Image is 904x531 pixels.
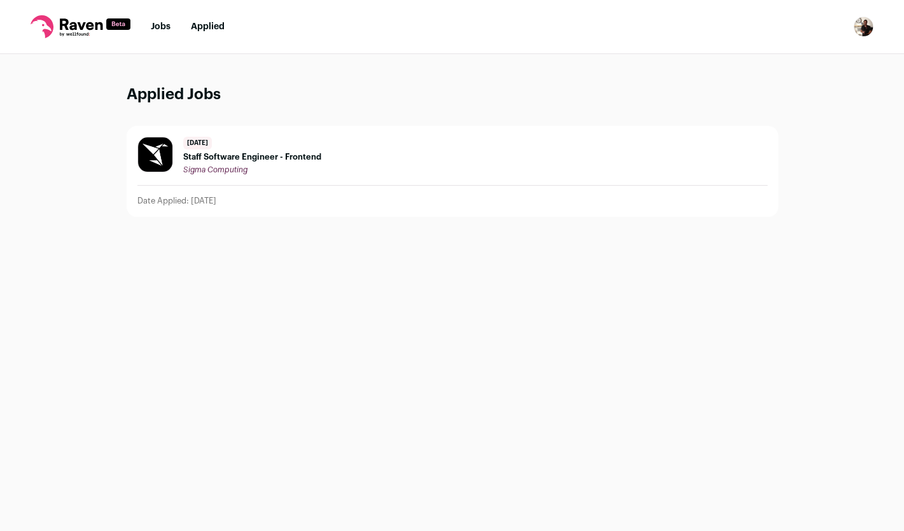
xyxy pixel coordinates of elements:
img: 16977523-medium_jpg [853,17,873,37]
span: [DATE] [183,137,212,149]
span: Staff Software Engineer - Frontend [183,152,321,162]
button: Open dropdown [853,17,873,37]
a: [DATE] Staff Software Engineer - Frontend Sigma Computing Date Applied: [DATE] [127,127,777,216]
img: 546bb2e6e405e9d087ba4c3a3595f20a352fe3b283149e9ace805f1350f0026c.jpg [138,137,172,172]
h1: Applied Jobs [127,85,778,106]
a: Applied [191,22,225,31]
a: Jobs [151,22,170,31]
span: Sigma Computing [183,166,247,174]
p: Date Applied: [DATE] [137,196,216,206]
